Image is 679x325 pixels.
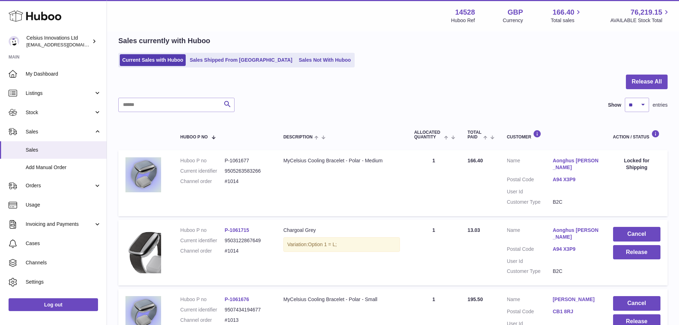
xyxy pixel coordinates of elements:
div: Action / Status [613,130,660,139]
dd: 9507434194677 [225,306,269,313]
div: Chargoal Grey [283,227,400,234]
dt: Channel order [180,178,225,185]
a: [PERSON_NAME] [553,296,599,303]
span: Settings [26,279,101,285]
strong: GBP [508,7,523,17]
strong: 14528 [455,7,475,17]
dt: Postal Code [507,176,553,185]
a: Aonghus [PERSON_NAME] [553,227,599,240]
dt: Current identifier [180,237,225,244]
div: Customer [507,130,599,139]
dt: Postal Code [507,308,553,317]
a: A94 X3P9 [553,176,599,183]
span: entries [653,102,668,108]
dt: User Id [507,188,553,195]
span: Add Manual Order [26,164,101,171]
span: 76,219.15 [631,7,662,17]
a: 76,219.15 AVAILABLE Stock Total [610,7,670,24]
dt: Name [507,227,553,242]
dd: B2C [553,268,599,275]
dt: Current identifier [180,168,225,174]
span: AVAILABLE Stock Total [610,17,670,24]
img: internalAdmin-14528@internal.huboo.com [9,36,19,47]
img: 145281760434409.png [125,157,161,192]
button: Release All [626,75,668,89]
span: Description [283,135,313,139]
h2: Sales currently with Huboo [118,36,210,46]
a: Aonghus [PERSON_NAME] [553,157,599,171]
span: 166.40 [552,7,574,17]
a: Sales Shipped From [GEOGRAPHIC_DATA] [187,54,295,66]
span: Channels [26,259,101,266]
td: 1 [407,150,461,216]
span: Usage [26,202,101,208]
a: Current Sales with Huboo [120,54,186,66]
dt: Huboo P no [180,227,225,234]
dt: Channel order [180,317,225,324]
div: MyCelsius Cooling Bracelet - Polar - Small [283,296,400,303]
div: Currency [503,17,523,24]
dd: P-1061677 [225,157,269,164]
span: ALLOCATED Quantity [414,130,442,139]
span: Option 1 = L; [308,242,337,247]
button: Release [613,245,660,260]
div: Variation: [283,237,400,252]
dt: Huboo P no [180,296,225,303]
dt: Channel order [180,248,225,254]
td: 1 [407,220,461,285]
dd: B2C [553,199,599,205]
div: Locked for Shipping [613,157,660,171]
dt: Huboo P no [180,157,225,164]
span: Stock [26,109,94,116]
img: 4_4fb6d3b9-7ae4-4086-9af5-768905337454.png [125,227,161,273]
button: Cancel [613,227,660,242]
label: Show [608,102,621,108]
dt: Name [507,157,553,173]
dd: #1014 [225,248,269,254]
a: P-1061676 [225,296,249,302]
a: P-1061715 [225,227,249,233]
a: 166.40 Total sales [551,7,582,24]
a: Log out [9,298,98,311]
span: 166.40 [468,158,483,163]
dt: User Id [507,258,553,265]
dt: Postal Code [507,246,553,254]
span: Orders [26,182,94,189]
dt: Name [507,296,553,305]
div: Celsius Innovations Ltd [26,35,91,48]
dt: Customer Type [507,268,553,275]
span: 13.03 [468,227,480,233]
dd: 9505263583266 [225,168,269,174]
dt: Customer Type [507,199,553,205]
dd: #1013 [225,317,269,324]
span: My Dashboard [26,71,101,77]
a: CB1 8RJ [553,308,599,315]
span: Total sales [551,17,582,24]
dd: #1014 [225,178,269,185]
span: Sales [26,147,101,153]
span: Huboo P no [180,135,208,139]
span: Invoicing and Payments [26,221,94,228]
a: A94 X3P9 [553,246,599,253]
span: Listings [26,90,94,97]
span: Sales [26,128,94,135]
span: 195.50 [468,296,483,302]
button: Cancel [613,296,660,311]
dt: Current identifier [180,306,225,313]
div: Huboo Ref [451,17,475,24]
a: Sales Not With Huboo [296,54,353,66]
span: Cases [26,240,101,247]
span: Total paid [468,130,482,139]
dd: 9503122867649 [225,237,269,244]
div: MyCelsius Cooling Bracelet - Polar - Medium [283,157,400,164]
span: [EMAIL_ADDRESS][DOMAIN_NAME] [26,42,105,47]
